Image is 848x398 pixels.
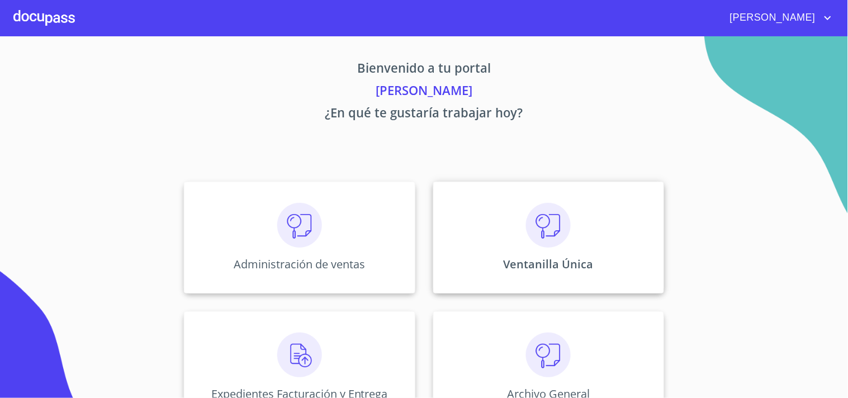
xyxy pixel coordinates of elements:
[80,81,769,103] p: [PERSON_NAME]
[722,9,821,27] span: [PERSON_NAME]
[722,9,835,27] button: account of current user
[277,203,322,248] img: consulta.png
[526,203,571,248] img: consulta.png
[80,59,769,81] p: Bienvenido a tu portal
[504,257,594,272] p: Ventanilla Única
[277,333,322,377] img: carga.png
[80,103,769,126] p: ¿En qué te gustaría trabajar hoy?
[234,257,365,272] p: Administración de ventas
[526,333,571,377] img: consulta.png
